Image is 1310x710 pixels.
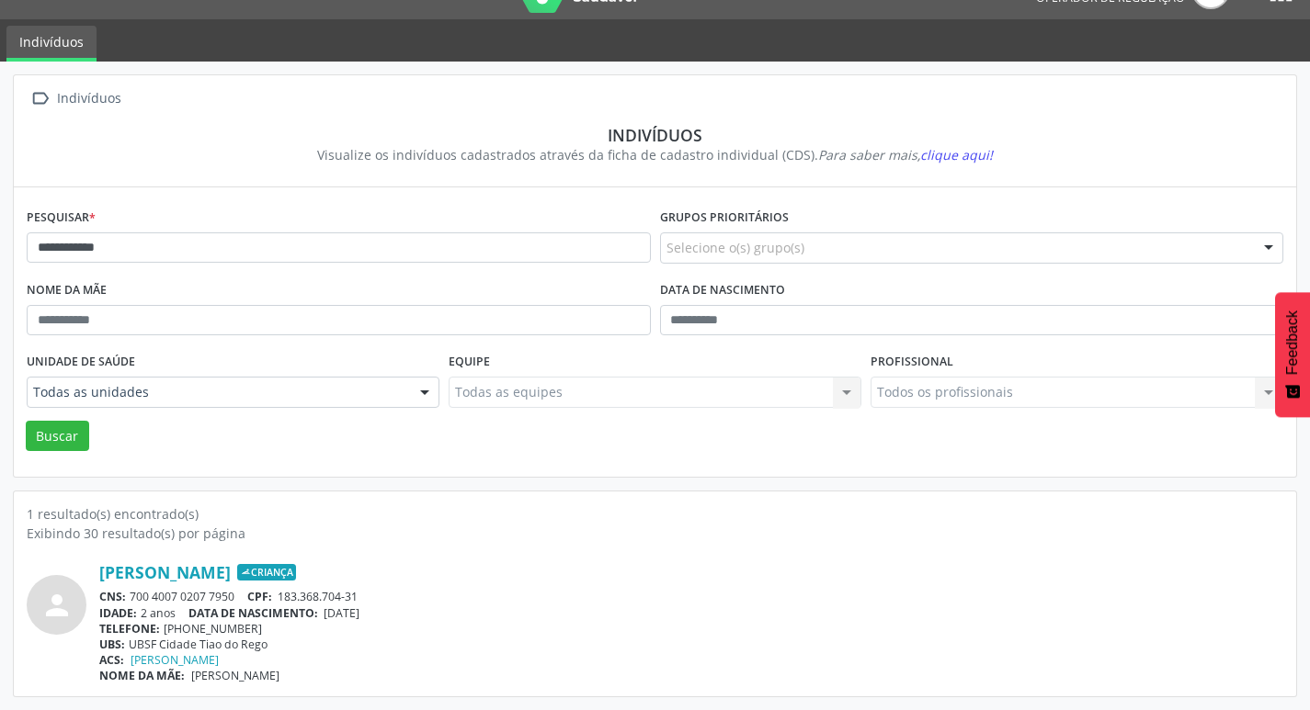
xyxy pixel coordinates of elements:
[53,85,124,112] div: Indivíduos
[99,621,160,637] span: TELEFONE:
[99,605,1283,621] div: 2 anos
[99,637,1283,652] div: UBSF Cidade Tiao do Rego
[131,652,219,668] a: [PERSON_NAME]
[40,125,1270,145] div: Indivíduos
[660,204,789,232] label: Grupos prioritários
[6,26,97,62] a: Indivíduos
[99,637,125,652] span: UBS:
[99,589,1283,604] div: 700 4007 0207 7950
[324,605,359,621] span: [DATE]
[1275,292,1310,417] button: Feedback - Mostrar pesquisa
[1284,310,1301,375] span: Feedback
[191,668,279,683] span: [PERSON_NAME]
[99,668,185,683] span: NOME DA MÃE:
[99,605,137,621] span: IDADE:
[26,421,89,452] button: Buscar
[99,589,126,604] span: CNS:
[99,562,231,582] a: [PERSON_NAME]
[666,238,804,257] span: Selecione o(s) grupo(s)
[871,348,953,377] label: Profissional
[449,348,490,377] label: Equipe
[40,589,74,622] i: person
[660,276,785,305] label: Data de nascimento
[27,204,96,232] label: Pesquisar
[27,524,1283,543] div: Exibindo 30 resultado(s) por página
[920,146,993,163] span: clique aqui!
[27,348,135,377] label: Unidade de saúde
[40,145,1270,164] div: Visualize os indivíduos cadastrados através da ficha de cadastro individual (CDS).
[33,383,402,401] span: Todas as unidades
[278,589,358,604] span: 183.368.704-31
[27,85,124,112] a:  Indivíduos
[818,146,993,163] i: Para saber mais,
[188,605,318,621] span: DATA DE NASCIMENTO:
[247,589,272,604] span: CPF:
[27,85,53,112] i: 
[27,276,107,305] label: Nome da mãe
[27,504,1283,524] div: 1 resultado(s) encontrado(s)
[99,621,1283,637] div: [PHONE_NUMBER]
[99,652,124,668] span: ACS:
[237,564,296,580] span: Criança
